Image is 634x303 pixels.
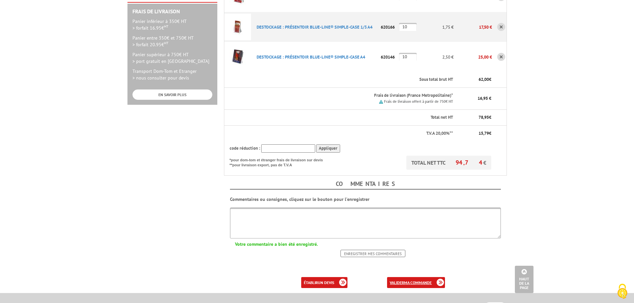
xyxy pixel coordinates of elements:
[132,25,168,31] span: > forfait 16.95€
[387,277,445,288] a: validerma commande
[316,144,340,153] input: Appliquer
[459,76,492,83] p: €
[164,41,168,45] sup: HT
[230,145,260,151] span: code réduction :
[379,100,383,104] img: picto.png
[132,75,189,81] span: > nous consulter pour devis
[301,277,347,288] a: établirun devis
[479,114,489,120] span: 78,95
[404,280,432,285] b: ma commande
[379,21,399,33] p: 620166
[132,42,168,48] span: > forfait 20.95€
[235,241,318,247] b: Votre commentaire a bien été enregistré.
[417,21,454,33] p: 1,75 €
[230,196,369,202] b: Commentaires ou consignes, cliquez sur le bouton pour l'enregistrer
[459,114,492,121] p: €
[384,99,453,104] small: Frais de livraison offert à partir de 750€ HT
[132,58,209,64] span: > port gratuit en [GEOGRAPHIC_DATA]
[132,18,212,31] p: Panier inférieur à 350€ HT
[406,156,491,170] p: TOTAL NET TTC €
[515,266,533,293] a: Haut de la page
[379,51,399,63] p: 620146
[132,51,212,65] p: Panier supérieur à 750€ HT
[454,21,492,33] p: 17,50 €
[132,35,212,48] p: Panier entre 350€ et 750€ HT
[257,24,372,30] a: DESTOCKAGE : PRéSENTOIR BLUE-LINE® SIMPLE-CASE 1/3 A4
[164,24,168,29] sup: HT
[454,51,492,63] p: 25,00 €
[230,130,453,137] p: T.V.A 20,00%**
[230,156,329,168] p: *pour dom-tom et étranger frais de livraison sur devis **pour livraison export, pas de T.V.A
[132,9,212,15] h2: Frais de Livraison
[459,130,492,137] p: €
[230,114,453,121] p: Total net HT
[611,280,634,303] button: Cookies (fenêtre modale)
[479,76,489,82] span: 62,00
[132,89,212,100] a: EN SAVOIR PLUS
[456,159,483,166] span: 94,74
[224,14,251,40] img: DESTOCKAGE : PRéSENTOIR BLUE-LINE® SIMPLE-CASE 1/3 A4
[340,250,405,257] input: Enregistrer mes commentaires
[478,95,491,101] span: 16,95 €
[230,179,501,190] h4: Commentaires
[614,283,631,300] img: Cookies (fenêtre modale)
[479,130,489,136] span: 15,79
[257,54,365,60] a: DESTOCKAGE : PRéSENTOIR BLUE-LINE® SIMPLE-CASE A4
[132,68,212,81] p: Transport Dom-Tom et Etranger
[224,44,251,70] img: DESTOCKAGE : PRéSENTOIR BLUE-LINE® SIMPLE-CASE A4
[251,72,453,87] th: Sous total brut HT
[417,51,454,63] p: 2,50 €
[318,280,334,285] b: un devis
[257,92,453,99] p: Frais de livraison (France Metropolitaine)*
